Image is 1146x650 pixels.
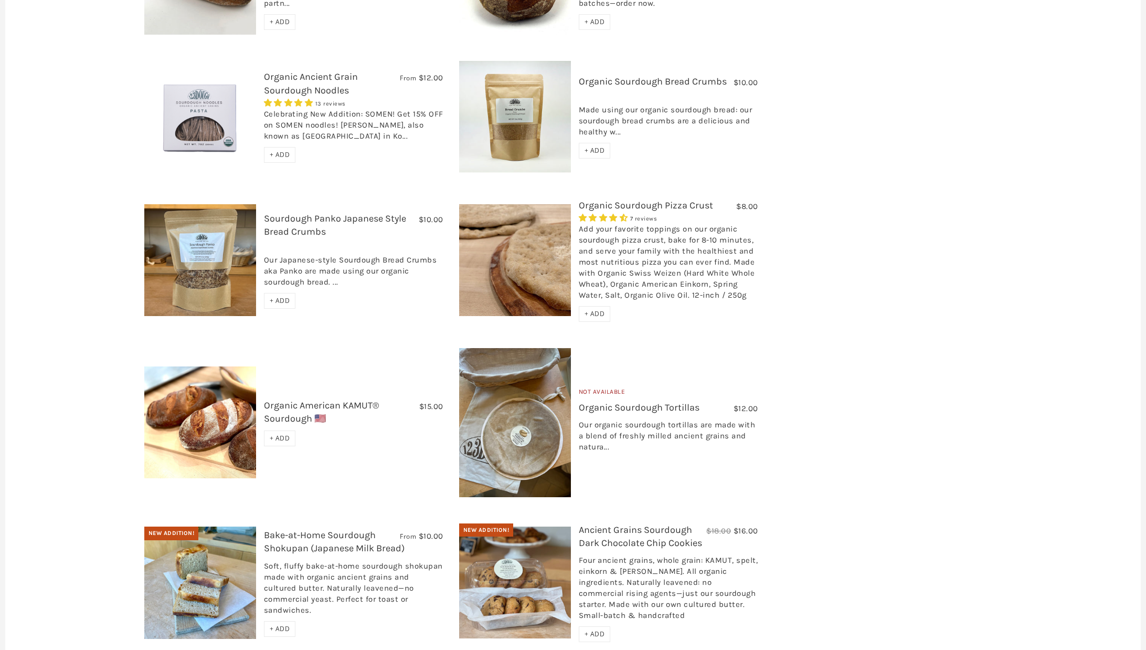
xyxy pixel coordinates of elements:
span: + ADD [585,17,605,26]
div: Add your favorite toppings on our organic sourdough pizza crust, bake for 8-10 minutes, and serve... [579,224,758,306]
div: + ADD [264,14,296,30]
span: $10.00 [419,531,443,541]
a: Ancient Grains Sourdough Dark Chocolate Chip Cookies [579,524,702,549]
img: Organic Ancient Grain Sourdough Noodles [144,61,256,173]
span: 4.85 stars [264,98,315,108]
span: $10.00 [734,78,758,87]
div: Not Available [579,387,758,401]
div: + ADD [264,431,296,446]
span: + ADD [270,624,290,633]
span: + ADD [270,150,290,159]
a: Sourdough Panko Japanese Style Bread Crumbs [264,213,406,237]
div: Made using our organic sourdough bread: our sourdough bread crumbs are a delicious and healthy w... [579,93,758,143]
span: From [400,74,416,82]
img: Sourdough Panko Japanese Style Bread Crumbs [144,204,256,316]
div: New Addition! [459,523,514,537]
div: + ADD [579,14,611,30]
div: + ADD [579,143,611,159]
span: 13 reviews [315,100,346,107]
a: Organic Ancient Grain Sourdough Noodles [264,71,358,96]
a: Bake-at-Home Sourdough Shokupan (Japanese Milk Bread) [264,529,405,554]
span: $16.00 [734,526,758,536]
span: + ADD [585,146,605,155]
div: New Addition! [144,527,199,540]
span: $12.00 [419,73,443,82]
span: $18.00 [706,526,731,536]
div: Our Japanese-style Sourdough Bread Crumbs aka Panko are made using our organic sourdough bread. ... [264,244,443,293]
div: + ADD [264,147,296,163]
img: Organic Sourdough Pizza Crust [459,204,571,316]
div: Our organic sourdough tortillas are made with a blend of freshly milled ancient grains and natura... [579,420,758,458]
span: + ADD [270,434,290,443]
a: Organic Sourdough Pizza Crust [579,200,713,211]
span: $12.00 [734,404,758,413]
img: Organic Sourdough Tortillas [459,348,571,497]
span: 7 reviews [630,215,657,222]
div: + ADD [579,626,611,642]
span: + ADD [585,309,605,318]
span: + ADD [585,630,605,638]
span: $15.00 [419,402,443,411]
span: 4.29 stars [579,213,630,223]
span: $8.00 [736,202,758,211]
a: Organic Sourdough Tortillas [579,402,699,413]
a: Organic Sourdough Bread Crumbs [579,76,727,87]
div: + ADD [579,306,611,322]
div: Four ancient grains, whole grain: KAMUT, spelt, einkorn & [PERSON_NAME]. All organic ingredients.... [579,555,758,626]
img: Organic American KAMUT® Sourdough 🇺🇸 [144,366,256,478]
div: Soft, fluffy bake-at-home sourdough shokupan made with organic ancient grains and cultured butter... [264,561,443,621]
span: From [400,532,416,541]
div: Celebrating New Addition: SOMEN! Get 15% OFF on SOMEN noodles! [PERSON_NAME], also known as [GEOG... [264,109,443,147]
div: + ADD [264,621,296,637]
img: Ancient Grains Sourdough Dark Chocolate Chip Cookies [459,527,571,638]
span: + ADD [270,296,290,305]
span: $10.00 [419,215,443,224]
span: + ADD [270,17,290,26]
img: Bake-at-Home Sourdough Shokupan (Japanese Milk Bread) [144,527,256,639]
img: Organic Sourdough Bread Crumbs [459,61,571,173]
a: Organic American KAMUT® Sourdough 🇺🇸 [264,400,379,424]
div: + ADD [264,293,296,309]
